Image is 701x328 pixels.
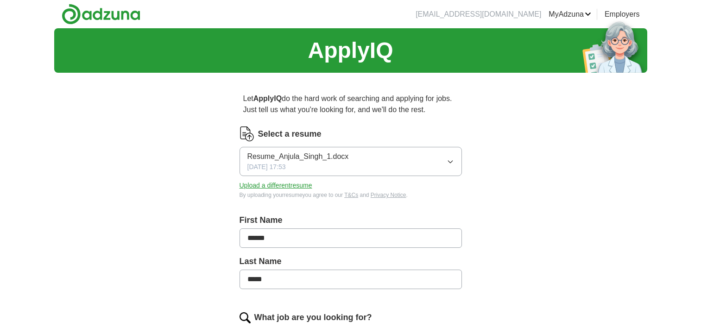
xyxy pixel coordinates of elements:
[240,89,462,119] p: Let do the hard work of searching and applying for jobs. Just tell us what you're looking for, an...
[240,126,254,141] img: CV Icon
[240,255,462,268] label: Last Name
[62,4,140,25] img: Adzuna logo
[371,192,406,198] a: Privacy Notice
[240,191,462,199] div: By uploading your resume you agree to our and .
[258,128,322,140] label: Select a resume
[240,214,462,227] label: First Name
[344,192,358,198] a: T&Cs
[240,312,251,323] img: search.png
[605,9,640,20] a: Employers
[247,162,286,172] span: [DATE] 17:53
[240,147,462,176] button: Resume_Anjula_Singh_1.docx[DATE] 17:53
[308,34,393,67] h1: ApplyIQ
[240,181,312,190] button: Upload a differentresume
[247,151,349,162] span: Resume_Anjula_Singh_1.docx
[254,311,372,324] label: What job are you looking for?
[549,9,591,20] a: MyAdzuna
[253,95,282,102] strong: ApplyIQ
[416,9,541,20] li: [EMAIL_ADDRESS][DOMAIN_NAME]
